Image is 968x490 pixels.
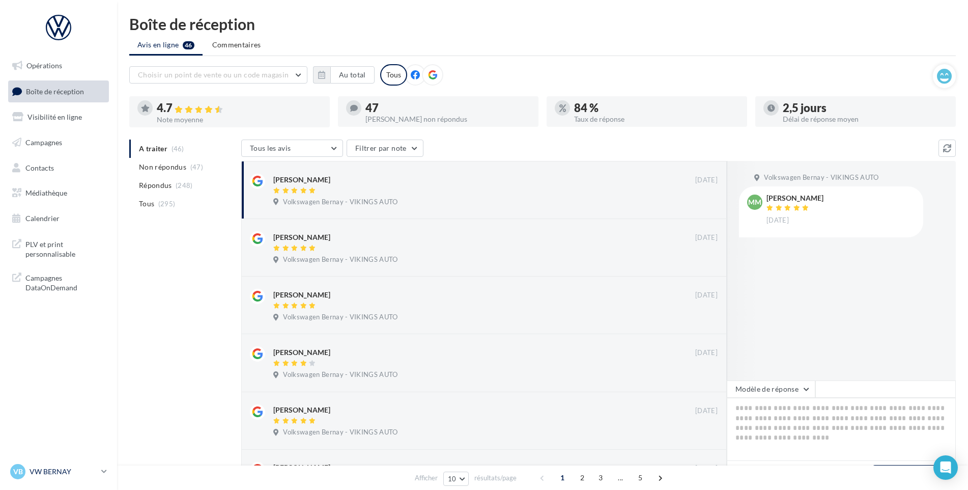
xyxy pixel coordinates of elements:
[6,157,111,179] a: Contacts
[25,188,67,197] span: Médiathèque
[592,470,609,486] span: 3
[6,233,111,263] a: PLV et print personnalisable
[283,313,397,322] span: Volkswagen Bernay - VIKINGS AUTO
[313,66,375,84] button: Au total
[574,102,739,114] div: 84 %
[283,370,397,379] span: Volkswagen Bernay - VIKINGS AUTO
[748,197,761,207] span: MM
[6,80,111,102] a: Boîte de réception
[415,473,438,483] span: Afficher
[273,232,330,242] div: [PERSON_NAME]
[30,467,97,477] p: VW BERNAY
[554,470,571,486] span: 1
[129,16,956,32] div: Boîte de réception
[25,237,105,259] span: PLV et print personnalisable
[273,175,330,185] div: [PERSON_NAME]
[25,271,105,293] span: Campagnes DataOnDemand
[283,428,397,437] span: Volkswagen Bernay - VIKINGS AUTO
[158,200,176,208] span: (295)
[783,102,948,114] div: 2,5 jours
[139,199,154,209] span: Tous
[273,290,330,300] div: [PERSON_NAME]
[13,467,23,477] span: VB
[365,102,530,114] div: 47
[6,106,111,128] a: Visibilité en ligne
[176,181,193,189] span: (248)
[380,64,407,86] div: Tous
[157,102,322,114] div: 4.7
[27,113,82,121] span: Visibilité en ligne
[365,116,530,123] div: [PERSON_NAME] non répondus
[766,216,789,225] span: [DATE]
[283,198,397,207] span: Volkswagen Bernay - VIKINGS AUTO
[25,214,60,223] span: Calendrier
[330,66,375,84] button: Au total
[6,132,111,153] a: Campagnes
[6,182,111,204] a: Médiathèque
[273,347,330,358] div: [PERSON_NAME]
[448,475,457,483] span: 10
[695,291,718,300] span: [DATE]
[139,162,186,172] span: Non répondus
[574,116,739,123] div: Taux de réponse
[273,405,330,415] div: [PERSON_NAME]
[695,348,718,358] span: [DATE]
[139,180,172,190] span: Répondus
[474,473,517,483] span: résultats/page
[138,70,289,79] span: Choisir un point de vente ou un code magasin
[190,163,203,171] span: (47)
[25,163,54,172] span: Contacts
[443,472,469,486] button: 10
[157,116,322,123] div: Note moyenne
[695,406,718,416] span: [DATE]
[695,464,718,473] span: [DATE]
[574,470,590,486] span: 2
[6,55,111,76] a: Opérations
[632,470,648,486] span: 5
[695,233,718,242] span: [DATE]
[283,255,397,264] span: Volkswagen Bernay - VIKINGS AUTO
[6,267,111,297] a: Campagnes DataOnDemand
[766,195,823,202] div: [PERSON_NAME]
[783,116,948,123] div: Délai de réponse moyen
[26,87,84,95] span: Boîte de réception
[26,61,62,70] span: Opérations
[25,138,62,147] span: Campagnes
[212,40,261,49] span: Commentaires
[8,462,109,481] a: VB VW BERNAY
[241,140,343,157] button: Tous les avis
[695,176,718,185] span: [DATE]
[612,470,629,486] span: ...
[250,144,291,152] span: Tous les avis
[273,462,330,473] div: [PERSON_NAME]
[764,173,878,182] span: Volkswagen Bernay - VIKINGS AUTO
[347,140,423,157] button: Filtrer par note
[6,208,111,229] a: Calendrier
[727,380,815,398] button: Modèle de réponse
[933,455,958,480] div: Open Intercom Messenger
[129,66,307,84] button: Choisir un point de vente ou un code magasin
